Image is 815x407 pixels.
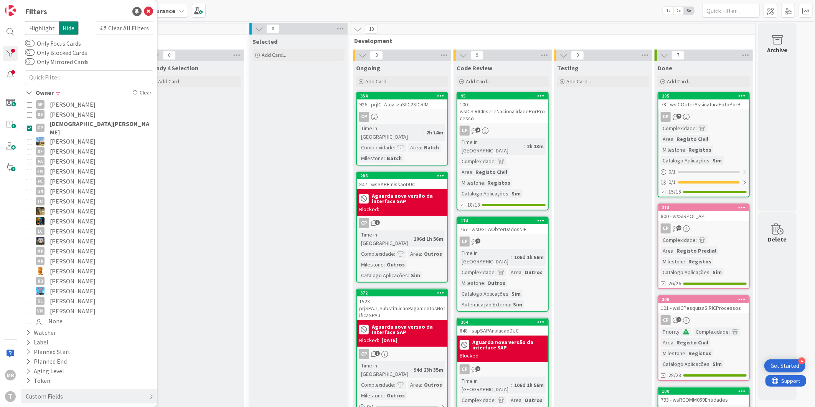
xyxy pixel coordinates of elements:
span: : [510,300,511,309]
div: Complexidade [359,250,394,258]
span: Code Review [457,64,492,72]
div: 4 [799,357,805,364]
div: Registo Civil [675,135,710,143]
span: 0 / 1 [668,168,676,176]
span: 2x [673,7,684,15]
div: Planned Start [25,347,71,357]
span: [PERSON_NAME] [50,196,96,206]
span: 0 [163,51,176,60]
div: Outros [485,279,507,287]
div: 95 [461,93,548,99]
div: Planned End [25,357,68,366]
div: Catalogo Aplicações [661,360,709,368]
div: 3721523 - prjSPAJ_SubstituicaoPagamentosNotificaSPAJ [357,290,447,320]
div: Outros [523,268,544,276]
span: Testing [557,64,579,72]
div: SL [36,297,45,305]
div: Milestone [661,349,685,357]
span: : [511,253,512,261]
div: 94d 23h 35m [412,366,445,374]
div: 305101 - wsICPesquisaSIRICProcessos [658,296,749,313]
span: : [685,146,686,154]
div: GN [36,187,45,195]
label: Only Mirrored Cards [25,57,89,66]
span: : [384,260,385,269]
button: CP [DEMOGRAPHIC_DATA][PERSON_NAME] [27,119,151,136]
div: Clear [131,88,153,98]
span: [PERSON_NAME] [50,176,96,186]
span: 0 / 1 [668,178,676,186]
span: : [696,124,697,132]
div: Sim [510,189,523,198]
div: 100 - wsICSIRICInsereNacionalidadePorProcesso [457,99,548,123]
div: CP [460,364,470,374]
button: Only Focus Cards [25,40,35,47]
div: 295 [662,93,749,99]
span: : [521,268,523,276]
div: Registos [485,179,512,187]
span: Add Card... [158,78,183,85]
div: Watcher [25,328,57,338]
div: Complexidade [460,157,495,165]
div: Priority [661,328,680,336]
div: Area [661,338,673,347]
div: Area [408,250,421,258]
div: Area [509,268,521,276]
span: : [524,142,525,151]
div: 305 [662,297,749,302]
div: Complexidade [661,236,696,244]
div: 106d 1h 56m [512,253,546,261]
div: MR [5,370,16,381]
div: 318800 - wsSIRPOL_API [658,204,749,221]
span: : [423,128,424,137]
div: CP [661,315,671,325]
div: Area [460,168,472,176]
div: CP [357,112,447,122]
div: RB [36,277,45,285]
button: Only Blocked Cards [25,49,35,56]
div: T [5,391,16,402]
div: CP [359,218,369,228]
span: [PERSON_NAME] [50,246,96,256]
div: Complexidade [661,124,696,132]
div: Delete [768,235,787,244]
div: 100793 - wsRCOMM059Entidades [658,388,749,405]
div: Time in [GEOGRAPHIC_DATA] [359,230,411,247]
div: Archive [767,45,788,55]
span: : [696,236,697,244]
span: : [408,271,409,280]
div: MP [36,247,45,255]
div: Time in [GEOGRAPHIC_DATA] [359,361,411,378]
div: Catalogo Aplicações [460,290,508,298]
div: Aging Level [25,366,65,376]
div: 204 [461,319,548,325]
div: 372 [360,290,447,296]
span: Selected [252,38,277,45]
div: 354926 - prjIC_AtualizaSIIC2SICRIM [357,93,447,109]
span: 17 [676,225,681,230]
div: LC [36,227,45,235]
img: JC [36,207,45,215]
div: Outros [422,250,444,258]
span: [PERSON_NAME] [50,146,96,156]
span: : [484,179,485,187]
span: 28/28 [668,371,681,379]
button: RL [PERSON_NAME] [27,266,151,276]
span: [PERSON_NAME] [50,186,96,196]
span: Add Card... [262,51,286,58]
div: 0/1 [658,167,749,177]
div: Complexidade [359,381,394,389]
div: Registo Civil [473,168,509,176]
div: Complexidade [359,143,394,152]
div: CP [357,349,447,359]
span: : [472,168,473,176]
span: 15/15 [668,188,681,196]
span: : [508,189,510,198]
div: DF [36,147,45,156]
div: CP [460,237,470,247]
div: 100 [662,389,749,394]
div: 106d 1h 56m [512,381,546,389]
div: CP [658,112,749,122]
div: BS [36,110,45,119]
span: [PERSON_NAME] [50,306,96,316]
